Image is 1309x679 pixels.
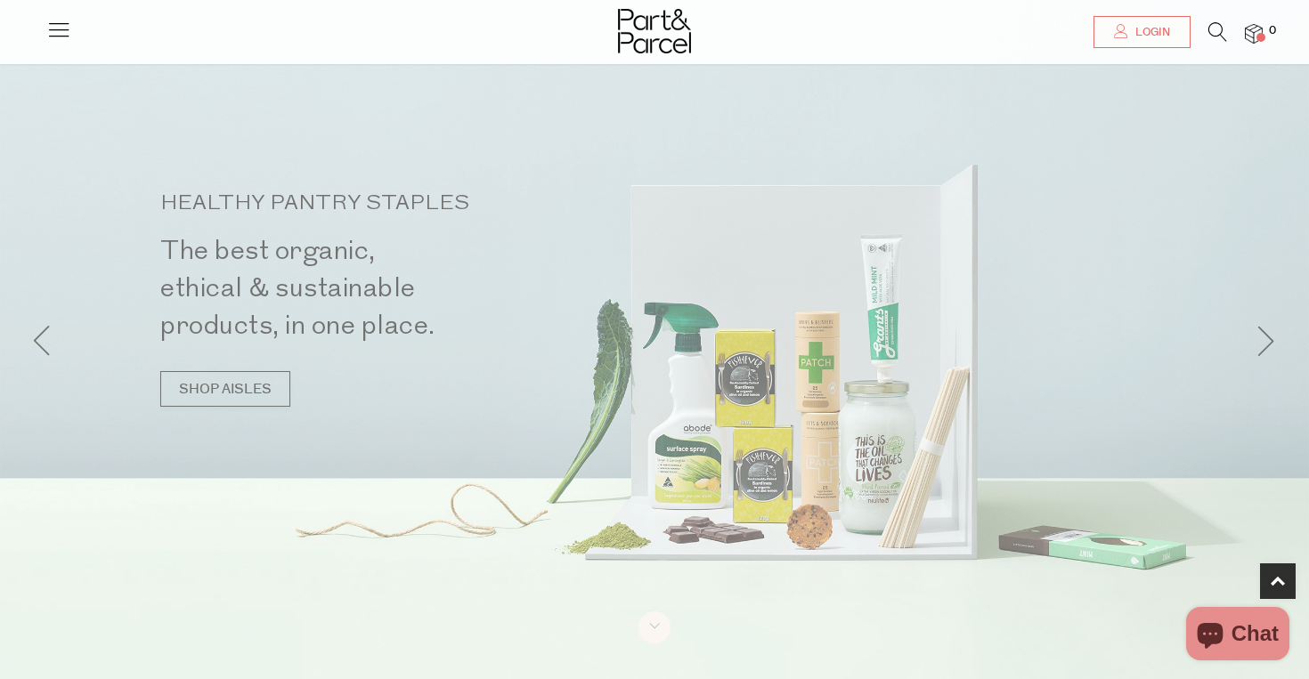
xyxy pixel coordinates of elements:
inbox-online-store-chat: Shopify online store chat [1181,607,1295,665]
img: Part&Parcel [618,9,691,53]
a: 0 [1245,24,1263,43]
p: HEALTHY PANTRY STAPLES [160,193,662,214]
span: 0 [1264,23,1281,39]
h2: The best organic, ethical & sustainable products, in one place. [160,232,662,344]
a: Login [1094,16,1191,48]
a: SHOP AISLES [160,371,290,407]
span: Login [1131,25,1170,40]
